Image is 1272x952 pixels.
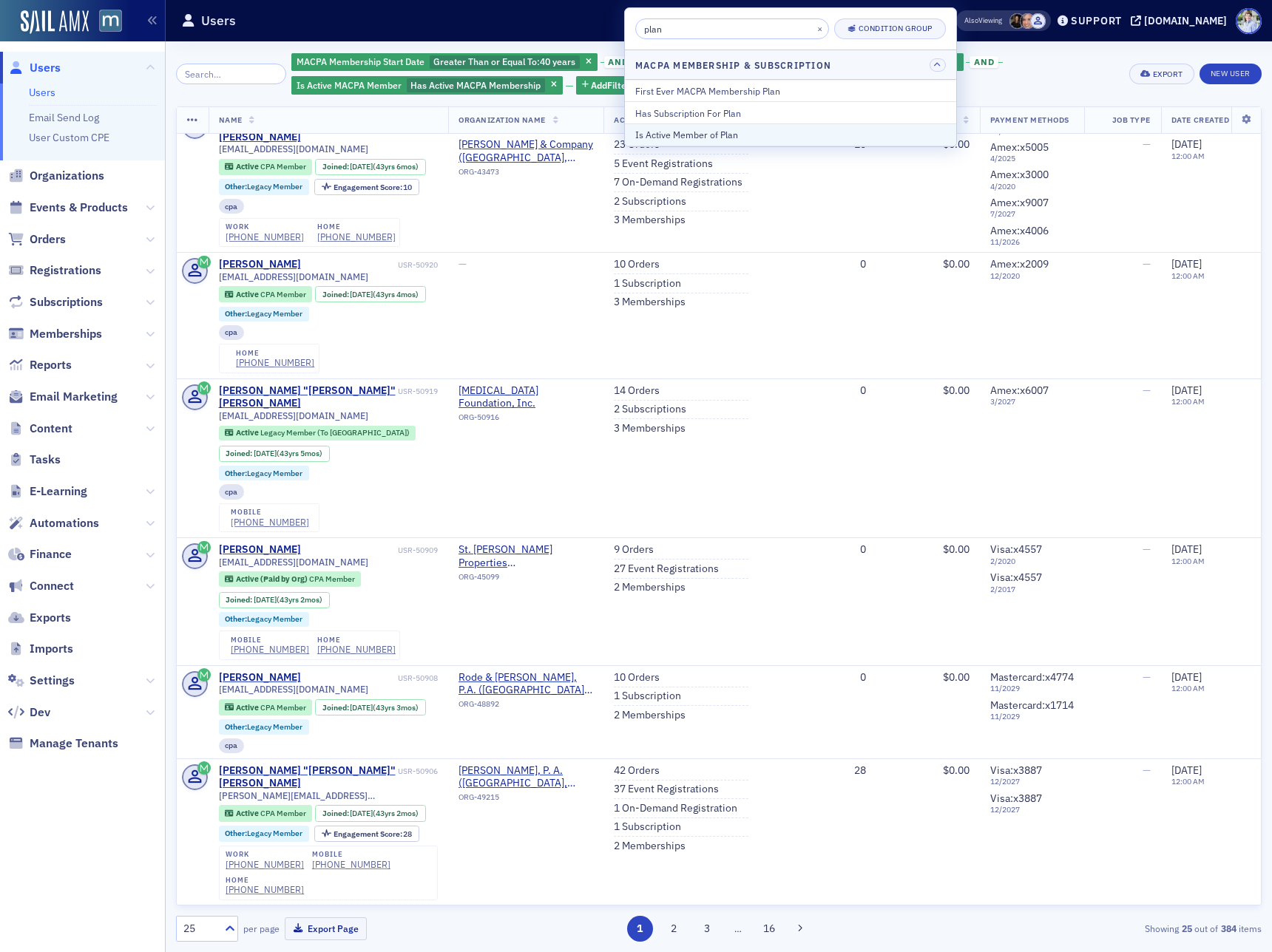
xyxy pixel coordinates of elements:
[226,231,304,242] a: [PHONE_NUMBER]
[990,557,1074,566] span: 2 / 2020
[1143,543,1151,556] span: —
[236,702,260,713] span: Active
[231,636,309,645] div: mobile
[219,258,301,271] div: [PERSON_NAME]
[89,10,122,35] a: View Homepage
[30,641,73,657] span: Imports
[231,517,309,528] div: [PHONE_NUMBER]
[943,384,970,397] span: $0.00
[317,644,396,655] div: [PHONE_NUMBER]
[459,699,593,714] div: ORG-48892
[303,545,438,555] div: USR-50909
[769,671,865,684] div: 0
[614,840,686,853] a: 2 Memberships
[260,808,306,818] span: CPA Member
[964,16,1002,26] span: Viewing
[315,699,426,715] div: Joined: 1982-07-01 00:00:00
[219,719,310,734] div: Other:
[30,483,87,500] span: E-Learning
[614,157,713,170] a: 5 Event Registrations
[990,585,1074,594] span: 2 / 2017
[1171,670,1202,684] span: [DATE]
[614,709,686,722] a: 2 Memberships
[635,18,829,39] input: Search filters...
[1236,8,1262,34] span: Profile
[966,56,1003,68] button: and
[225,809,305,818] a: Active CPA Member
[315,158,426,174] div: Joined: 1982-03-25 00:00:00
[30,452,61,468] span: Tasks
[219,410,368,421] span: [EMAIL_ADDRESS][DOMAIN_NAME]
[943,670,970,684] span: $0.00
[964,16,978,25] div: Also
[614,138,660,152] a: 23 Orders
[236,357,314,368] div: [PHONE_NUMBER]
[614,690,681,703] a: 1 Subscription
[1009,13,1025,29] span: Lauren McDonough
[315,805,426,821] div: Joined: 1982-08-02 00:00:00
[1171,115,1229,125] span: Date Created
[459,792,593,807] div: ORG-49215
[312,859,390,870] a: [PHONE_NUMBER]
[219,426,416,441] div: Active: Active: Legacy Member (To Delete)
[219,764,396,790] div: [PERSON_NAME] "[PERSON_NAME]" [PERSON_NAME]
[8,168,104,184] a: Organizations
[219,271,368,282] span: [EMAIL_ADDRESS][DOMAIN_NAME]
[219,446,330,462] div: Joined: 1982-05-04 00:00:00
[604,56,633,68] span: and
[219,384,396,410] div: [PERSON_NAME] "[PERSON_NAME]" [PERSON_NAME]
[30,610,71,626] span: Exports
[614,671,660,684] a: 10 Orders
[1030,13,1046,29] span: Justin Chase
[459,138,593,164] span: Kearney & Company (Alexandria, VA)
[990,698,1074,712] span: Mastercard : x1714
[226,449,254,458] span: Joined :
[219,612,310,627] div: Other:
[614,296,686,309] a: 3 Memberships
[990,670,1074,684] span: Mastercard : x4774
[614,277,681,290] a: 1 Subscription
[694,916,720,942] button: 3
[1171,683,1205,693] time: 12:00 AM
[236,161,260,171] span: Active
[943,543,970,556] span: $0.00
[1112,115,1151,125] span: Job Type
[398,387,438,396] div: USR-50919
[660,916,686,942] button: 2
[254,595,322,605] div: (43yrs 2mos)
[459,572,593,587] div: ORG-45099
[225,182,302,191] a: Other:Legacy Member
[225,828,247,838] span: Other :
[225,574,354,584] a: Active (Paid by Org) CPA Member
[990,571,1042,584] span: Visa : x4557
[219,671,301,684] div: [PERSON_NAME]
[990,224,1049,237] span: Amex : x4006
[225,614,302,624] a: Other:Legacy Member
[1143,670,1151,684] span: —
[540,55,575,67] span: 40 years
[1143,257,1151,271] span: —
[8,60,61,76] a: Users
[219,286,313,302] div: Active: Active: CPA Member
[410,79,541,91] span: Has Active MACPA Membership
[226,884,304,895] div: [PHONE_NUMBER]
[398,766,438,776] div: USR-50906
[459,764,593,790] a: [PERSON_NAME], P. A. ([GEOGRAPHIC_DATA], [GEOGRAPHIC_DATA])
[219,115,243,125] span: Name
[990,196,1049,209] span: Amex : x9007
[459,671,593,697] span: Rode & Armstrong, P.A. (Parkville, MD)
[1143,764,1151,777] span: —
[219,684,368,695] span: [EMAIL_ADDRESS][DOMAIN_NAME]
[226,859,304,870] div: [PHONE_NUMBER]
[614,783,719,796] a: 37 Event Registrations
[769,543,865,557] div: 0
[350,161,373,171] span: [DATE]
[1071,14,1122,27] div: Support
[29,111,99,124] a: Email Send Log
[8,515,99,531] a: Automations
[1143,137,1151,151] span: —
[459,384,593,410] span: Cystic Fibrosis Foundation, Inc.
[30,60,61,76] span: Users
[219,699,313,715] div: Active: Active: CPA Member
[350,702,373,713] span: [DATE]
